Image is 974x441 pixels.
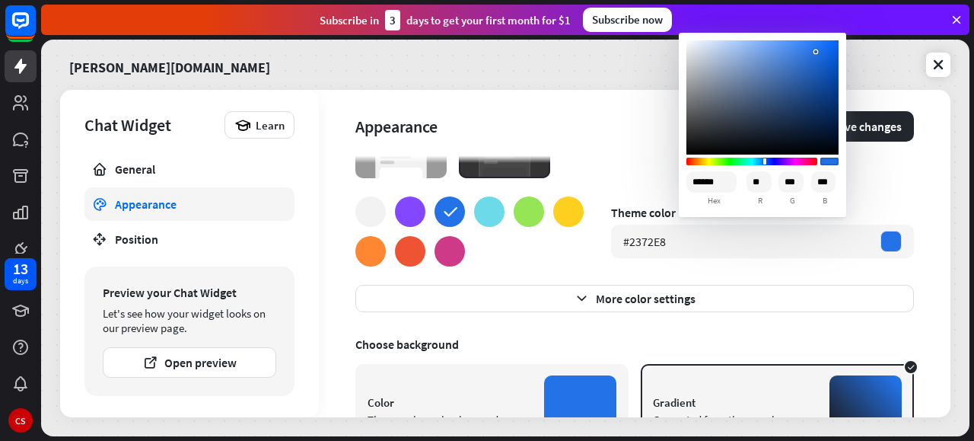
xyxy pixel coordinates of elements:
div: Position [115,232,264,247]
div: Appearance [355,116,820,137]
div: 13 [13,262,28,276]
div: New messages notification [43,2,62,21]
div: Subscribe now [583,8,672,32]
div: days [13,276,28,286]
span: r [746,193,774,209]
div: Subscribe in days to get your first month for $1 [320,10,571,30]
div: Generated from theme color [653,413,817,427]
span: g [778,193,806,209]
div: Color [368,395,532,410]
div: #2372E8 [623,234,666,249]
a: Appearance [84,187,294,221]
div: A color preset, pick one to set as current color [679,209,846,217]
span: b [811,193,839,209]
div: Current color is rgba(35,114,232,1) [820,158,839,165]
div: Theme color [611,205,914,220]
a: Mobile devices [84,257,294,291]
div: Let's see how your widget looks on our preview page. [103,306,276,335]
div: Sketch color picker [679,33,846,217]
button: Open preview [103,347,276,378]
button: Save changes [820,111,914,142]
div: Preview your Chat Widget [103,285,276,300]
div: Choose background [355,337,914,352]
div: Appearance [115,197,264,212]
span: Learn [256,118,285,133]
div: Gradient [653,395,817,410]
button: More color settings [355,285,914,312]
span: hex [686,193,742,209]
a: [PERSON_NAME][DOMAIN_NAME] [69,49,270,81]
div: Theme color as background [368,413,532,427]
button: Open LiveChat chat widget [12,6,58,52]
div: CS [8,408,33,433]
a: 13 days [5,258,37,290]
div: 3 [385,10,400,30]
div: General [115,161,264,177]
div: Chat Widget [84,114,217,136]
a: General [84,152,294,186]
a: Position [84,222,294,256]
